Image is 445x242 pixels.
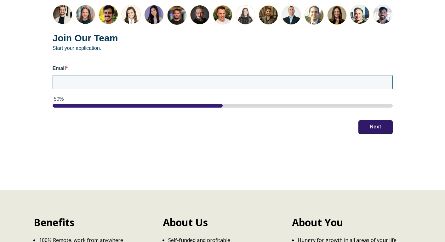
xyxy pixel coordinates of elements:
[54,96,393,103] div: 50%
[53,4,393,25] img: Join the Lean Layer team
[292,215,411,230] h2: About You
[53,66,66,71] span: Email
[53,104,393,108] div: page 1 of 2
[163,215,282,230] h2: About Us
[358,120,393,133] button: Next
[34,215,153,230] h2: Benefits
[53,33,118,43] strong: Join Our Team
[53,32,393,51] p: Start your application.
